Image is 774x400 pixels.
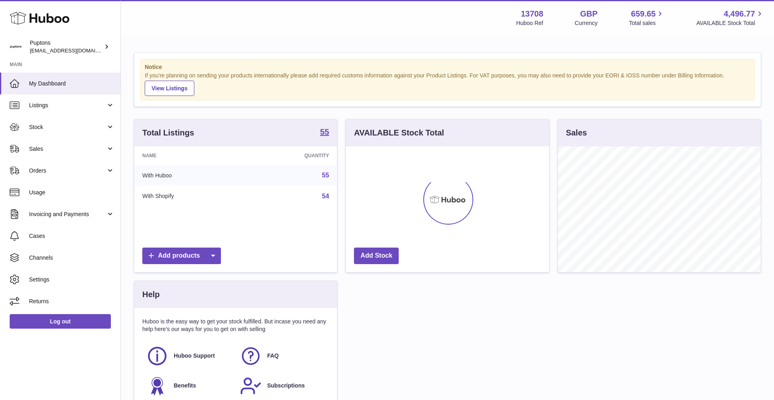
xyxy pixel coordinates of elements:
span: Orders [29,167,106,175]
span: 659.65 [631,8,655,19]
div: Currency [575,19,598,27]
span: Listings [29,102,106,109]
span: FAQ [267,352,279,360]
span: Settings [29,276,114,283]
span: Sales [29,145,106,153]
span: Invoicing and Payments [29,210,106,218]
span: Returns [29,298,114,305]
strong: 13708 [521,8,543,19]
th: Name [134,146,243,165]
td: With Huboo [134,165,243,186]
span: Cases [29,232,114,240]
a: Subscriptions [240,375,325,397]
div: If you're planning on sending your products internationally please add required customs informati... [145,72,750,96]
span: 4,496.77 [724,8,755,19]
strong: Notice [145,63,750,71]
span: Stock [29,123,106,131]
p: Huboo is the easy way to get your stock fulfilled. But incase you need any help here's our ways f... [142,318,329,333]
span: Subscriptions [267,382,305,390]
td: With Shopify [134,186,243,207]
a: 55 [322,172,329,179]
a: Huboo Support [146,345,232,367]
a: 659.65 Total sales [629,8,665,27]
div: Huboo Ref [516,19,543,27]
span: [EMAIL_ADDRESS][DOMAIN_NAME] [30,47,119,54]
span: Usage [29,189,114,196]
a: Add products [142,248,221,264]
a: 4,496.77 AVAILABLE Stock Total [696,8,764,27]
span: AVAILABLE Stock Total [696,19,764,27]
a: FAQ [240,345,325,367]
h3: Help [142,289,160,300]
th: Quantity [243,146,337,165]
a: 54 [322,193,329,200]
h3: AVAILABLE Stock Total [354,127,444,138]
span: Huboo Support [174,352,215,360]
div: Puptons [30,39,102,54]
a: Add Stock [354,248,399,264]
h3: Sales [566,127,587,138]
span: Channels [29,254,114,262]
span: Benefits [174,382,196,390]
img: hello@puptons.com [10,41,22,53]
h3: Total Listings [142,127,194,138]
span: Total sales [629,19,665,27]
a: Log out [10,314,111,329]
strong: GBP [580,8,597,19]
a: Benefits [146,375,232,397]
a: View Listings [145,81,194,96]
a: 55 [320,128,329,137]
strong: 55 [320,128,329,136]
span: My Dashboard [29,80,114,87]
